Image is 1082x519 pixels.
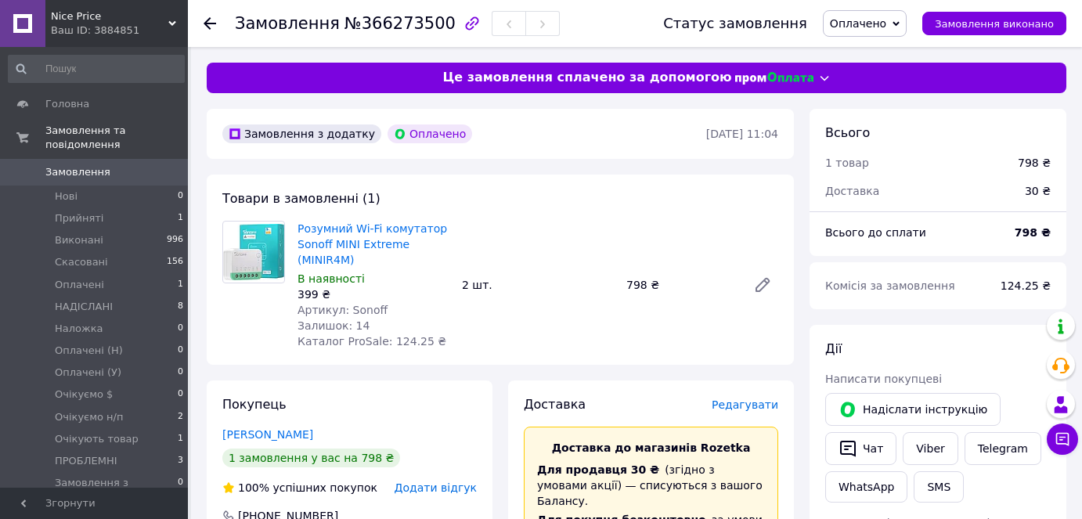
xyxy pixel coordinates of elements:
[223,224,284,280] img: Розумний Wi-Fi комутатор Sonoff MINI Extreme (MINIR4M)
[178,410,183,424] span: 2
[1015,226,1051,239] b: 798 ₴
[298,222,447,266] a: Розумний Wi-Fi комутатор Sonoff MINI Extreme (MINIR4M)
[298,319,370,332] span: Залишок: 14
[825,226,926,239] span: Всього до сплати
[825,185,879,197] span: Доставка
[935,18,1054,30] span: Замовлення виконано
[55,211,103,225] span: Прийняті
[235,14,340,33] span: Замовлення
[922,12,1066,35] button: Замовлення виконано
[222,480,377,496] div: успішних покупок
[55,454,117,468] span: ПРОБЛЕМНІ
[238,481,269,494] span: 100%
[825,432,896,465] button: Чат
[298,287,449,302] div: 399 ₴
[706,128,778,140] time: [DATE] 11:04
[55,410,123,424] span: Очікуємо н/п
[298,304,388,316] span: Артикул: Sonoff
[747,269,778,301] a: Редагувати
[825,373,942,385] span: Написати покупцеві
[663,16,807,31] div: Статус замовлення
[903,432,958,465] a: Viber
[178,278,183,292] span: 1
[45,124,188,152] span: Замовлення та повідомлення
[1001,279,1051,292] span: 124.25 ₴
[965,432,1041,465] a: Telegram
[620,274,741,296] div: 798 ₴
[552,442,751,454] span: Доставка до магазинів Rozetka
[204,16,216,31] div: Повернутися назад
[8,55,185,83] input: Пошук
[55,366,121,380] span: Оплачені (У)
[456,274,620,296] div: 2 шт.
[914,471,964,503] button: SMS
[55,344,123,358] span: Оплачені (Н)
[55,233,103,247] span: Виконані
[1018,155,1051,171] div: 798 ₴
[1015,174,1060,208] div: 30 ₴
[178,300,183,314] span: 8
[178,189,183,204] span: 0
[167,255,183,269] span: 156
[537,463,659,476] span: Для продавця 30 ₴
[55,278,104,292] span: Оплачені
[298,335,446,348] span: Каталог ProSale: 124.25 ₴
[178,344,183,358] span: 0
[388,124,472,143] div: Оплачено
[537,462,765,509] div: (згідно з умовами акції) — списуються з вашого Балансу.
[55,189,78,204] span: Нові
[178,366,183,380] span: 0
[55,255,108,269] span: Скасовані
[55,300,113,314] span: НАДІСЛАНІ
[825,157,869,169] span: 1 товар
[825,341,842,356] span: Дії
[222,397,287,412] span: Покупець
[222,191,381,206] span: Товари в замовленні (1)
[178,322,183,336] span: 0
[298,272,365,285] span: В наявності
[830,17,886,30] span: Оплачено
[45,97,89,111] span: Головна
[178,211,183,225] span: 1
[55,322,103,336] span: Наложка
[55,476,178,504] span: Замовлення з [PERSON_NAME]
[178,476,183,504] span: 0
[55,432,139,446] span: Очікують товар
[55,387,113,402] span: Очікуємо $
[825,125,870,140] span: Всього
[178,454,183,468] span: 3
[712,398,778,411] span: Редагувати
[167,233,183,247] span: 996
[825,471,907,503] a: WhatsApp
[178,432,183,446] span: 1
[395,481,477,494] span: Додати відгук
[51,23,188,38] div: Ваш ID: 3884851
[1047,423,1078,455] button: Чат з покупцем
[178,387,183,402] span: 0
[222,449,400,467] div: 1 замовлення у вас на 798 ₴
[825,393,1001,426] button: Надіслати інструкцію
[524,397,586,412] span: Доставка
[442,69,731,87] span: Це замовлення сплачено за допомогою
[51,9,168,23] span: Nice Price
[825,279,955,292] span: Комісія за замовлення
[344,14,456,33] span: №366273500
[45,165,110,179] span: Замовлення
[222,124,381,143] div: Замовлення з додатку
[222,428,313,441] a: [PERSON_NAME]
